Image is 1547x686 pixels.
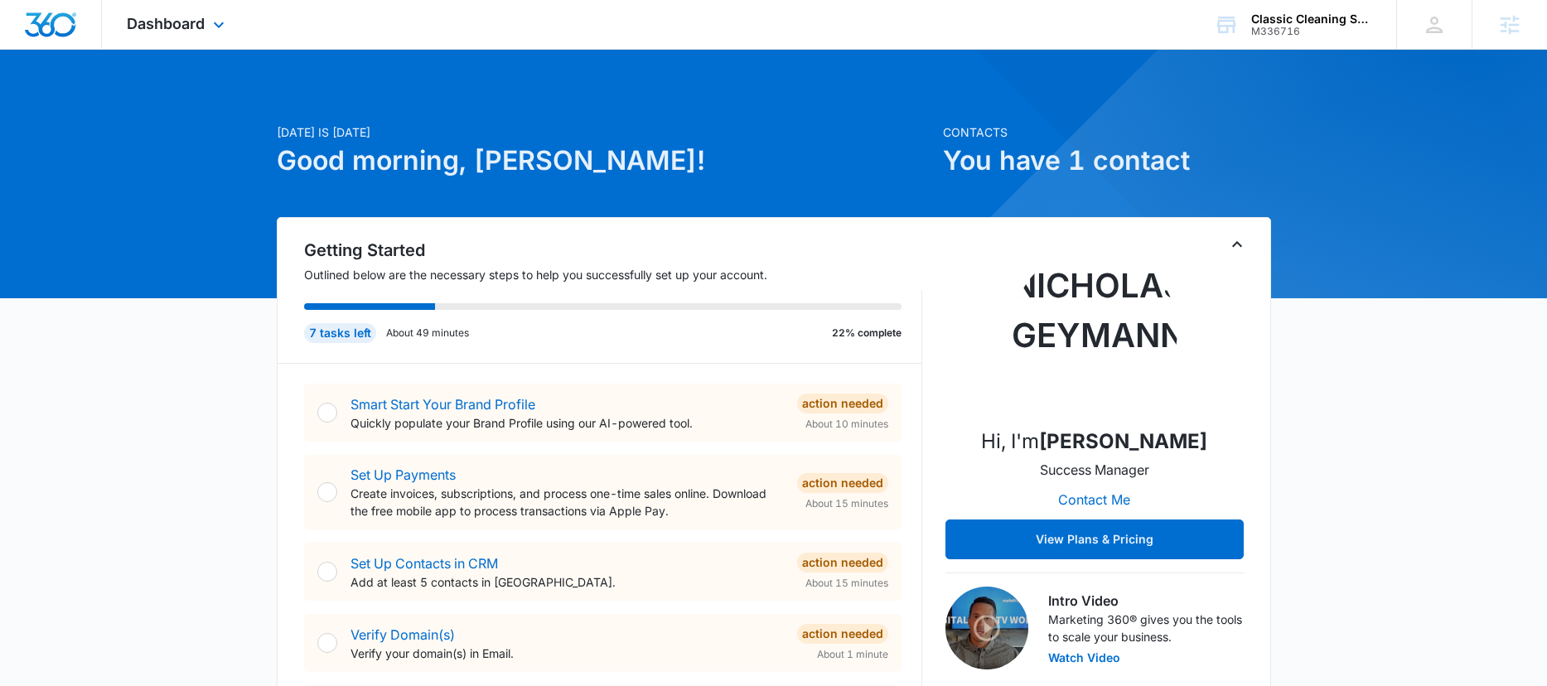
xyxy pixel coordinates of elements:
[1251,26,1372,37] div: account id
[1042,480,1147,519] button: Contact Me
[797,473,888,493] div: Action Needed
[350,466,456,483] a: Set Up Payments
[304,323,376,343] div: 7 tasks left
[277,123,933,141] p: [DATE] is [DATE]
[943,123,1271,141] p: Contacts
[832,326,902,341] p: 22% complete
[945,519,1244,559] button: View Plans & Pricing
[1048,611,1244,645] p: Marketing 360® gives you the tools to scale your business.
[1227,234,1247,254] button: Toggle Collapse
[350,414,784,432] p: Quickly populate your Brand Profile using our AI-powered tool.
[350,626,455,643] a: Verify Domain(s)
[1039,429,1207,453] strong: [PERSON_NAME]
[797,394,888,413] div: Action Needed
[304,238,922,263] h2: Getting Started
[797,624,888,644] div: Action Needed
[945,587,1028,669] img: Intro Video
[817,647,888,662] span: About 1 minute
[797,553,888,572] div: Action Needed
[1251,12,1372,26] div: account name
[1012,248,1177,413] img: Nicholas Geymann
[350,645,784,662] p: Verify your domain(s) in Email.
[981,427,1207,457] p: Hi, I'm
[350,485,784,519] p: Create invoices, subscriptions, and process one-time sales online. Download the free mobile app t...
[805,417,888,432] span: About 10 minutes
[943,141,1271,181] h1: You have 1 contact
[350,396,535,413] a: Smart Start Your Brand Profile
[805,576,888,591] span: About 15 minutes
[386,326,469,341] p: About 49 minutes
[1040,460,1149,480] p: Success Manager
[350,573,784,591] p: Add at least 5 contacts in [GEOGRAPHIC_DATA].
[1048,652,1120,664] button: Watch Video
[805,496,888,511] span: About 15 minutes
[277,141,933,181] h1: Good morning, [PERSON_NAME]!
[1048,591,1244,611] h3: Intro Video
[350,555,498,572] a: Set Up Contacts in CRM
[127,15,205,32] span: Dashboard
[304,266,922,283] p: Outlined below are the necessary steps to help you successfully set up your account.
